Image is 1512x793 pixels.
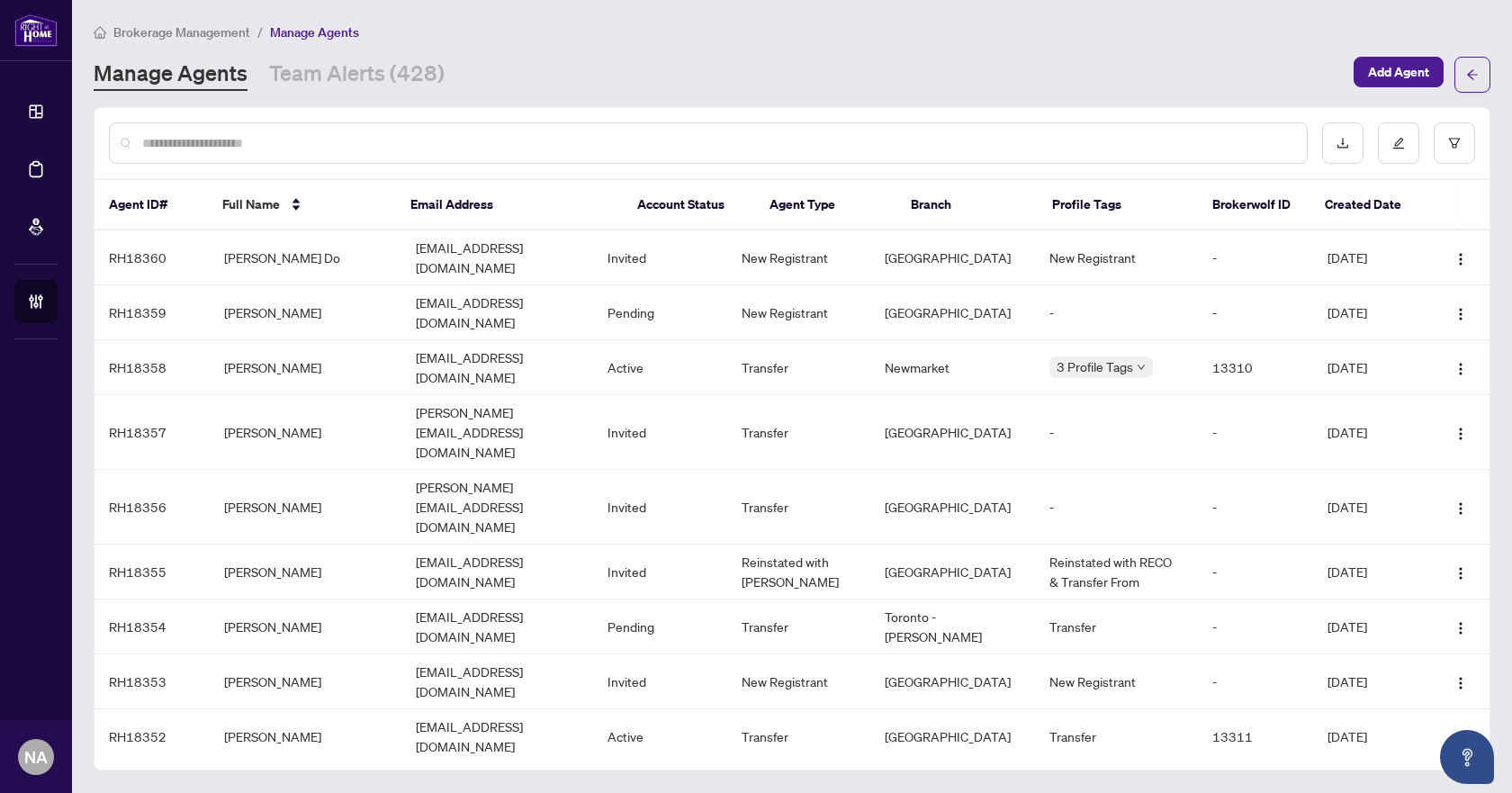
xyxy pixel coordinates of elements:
td: New Registrant [727,285,871,340]
button: Add Agent [1354,57,1444,87]
td: Active [593,340,727,395]
button: filter [1434,122,1475,164]
td: [PERSON_NAME] [210,654,401,709]
img: Logo [1453,252,1468,266]
th: Full Name [208,180,396,230]
span: arrow-left [1466,68,1479,81]
td: 13311 [1198,709,1313,764]
td: [EMAIL_ADDRESS][DOMAIN_NAME] [401,340,593,395]
td: Transfer [1035,599,1198,654]
th: Account Status [623,180,755,230]
td: - [1198,599,1313,654]
img: Logo [1453,566,1468,581]
th: Branch [896,180,1038,230]
th: Created Date [1310,180,1424,230]
button: Logo [1446,418,1475,446]
td: [EMAIL_ADDRESS][DOMAIN_NAME] [401,230,593,285]
button: Logo [1446,243,1475,272]
td: [EMAIL_ADDRESS][DOMAIN_NAME] [401,654,593,709]
td: Invited [593,654,727,709]
td: [PERSON_NAME] [210,340,401,395]
td: RH18355 [94,545,210,599]
td: [GEOGRAPHIC_DATA] [870,709,1035,764]
td: RH18358 [94,340,210,395]
td: Newmarket [870,340,1035,395]
td: Toronto - [PERSON_NAME] [870,599,1035,654]
td: New Registrant [727,230,871,285]
button: edit [1378,122,1419,164]
td: Pending [593,599,727,654]
li: / [257,22,263,42]
td: - [1035,395,1198,470]
th: Brokerwolf ID [1198,180,1311,230]
th: Agent ID# [94,180,208,230]
td: - [1035,470,1198,545]
img: Logo [1453,427,1468,441]
td: RH18360 [94,230,210,285]
td: [DATE] [1313,470,1428,545]
td: [PERSON_NAME] [210,599,401,654]
td: - [1198,285,1313,340]
td: - [1035,285,1198,340]
td: Transfer [727,470,871,545]
span: download [1336,137,1349,149]
td: Invited [593,470,727,545]
td: - [1198,395,1313,470]
td: [GEOGRAPHIC_DATA] [870,230,1035,285]
span: down [1137,363,1146,372]
td: [EMAIL_ADDRESS][DOMAIN_NAME] [401,599,593,654]
td: Invited [593,395,727,470]
td: - [1198,654,1313,709]
td: [DATE] [1313,709,1428,764]
td: RH18354 [94,599,210,654]
span: edit [1392,137,1405,149]
td: [DATE] [1313,654,1428,709]
td: RH18353 [94,654,210,709]
td: [GEOGRAPHIC_DATA] [870,654,1035,709]
td: - [1198,545,1313,599]
td: Reinstated with RECO & Transfer From [1035,545,1198,599]
td: [PERSON_NAME][EMAIL_ADDRESS][DOMAIN_NAME] [401,395,593,470]
img: Logo [1453,362,1468,376]
span: Add Agent [1368,58,1429,86]
td: 13310 [1198,340,1313,395]
td: [PERSON_NAME] Do [210,230,401,285]
span: home [94,26,106,39]
button: Open asap [1440,730,1494,784]
span: Full Name [222,194,280,214]
td: [DATE] [1313,340,1428,395]
img: Logo [1453,676,1468,690]
img: Logo [1453,501,1468,516]
td: [PERSON_NAME] [210,470,401,545]
td: Invited [593,230,727,285]
td: [GEOGRAPHIC_DATA] [870,470,1035,545]
button: Logo [1446,298,1475,327]
td: Transfer [727,709,871,764]
td: [EMAIL_ADDRESS][DOMAIN_NAME] [401,709,593,764]
button: Logo [1446,667,1475,696]
td: [DATE] [1313,395,1428,470]
button: Logo [1446,557,1475,586]
button: Logo [1446,722,1475,751]
button: download [1322,122,1363,164]
td: [PERSON_NAME] [210,709,401,764]
td: [EMAIL_ADDRESS][DOMAIN_NAME] [401,285,593,340]
span: filter [1448,137,1461,149]
td: - [1198,230,1313,285]
button: Logo [1446,612,1475,641]
th: Email Address [396,180,624,230]
td: Active [593,709,727,764]
td: Transfer [727,395,871,470]
img: logo [14,14,58,47]
a: Team Alerts (428) [269,59,445,91]
span: Manage Agents [270,24,359,41]
td: RH18359 [94,285,210,340]
td: [DATE] [1313,599,1428,654]
td: RH18352 [94,709,210,764]
td: Transfer [727,599,871,654]
td: Pending [593,285,727,340]
a: Manage Agents [94,59,247,91]
td: [PERSON_NAME] [210,395,401,470]
td: [GEOGRAPHIC_DATA] [870,395,1035,470]
td: [DATE] [1313,545,1428,599]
